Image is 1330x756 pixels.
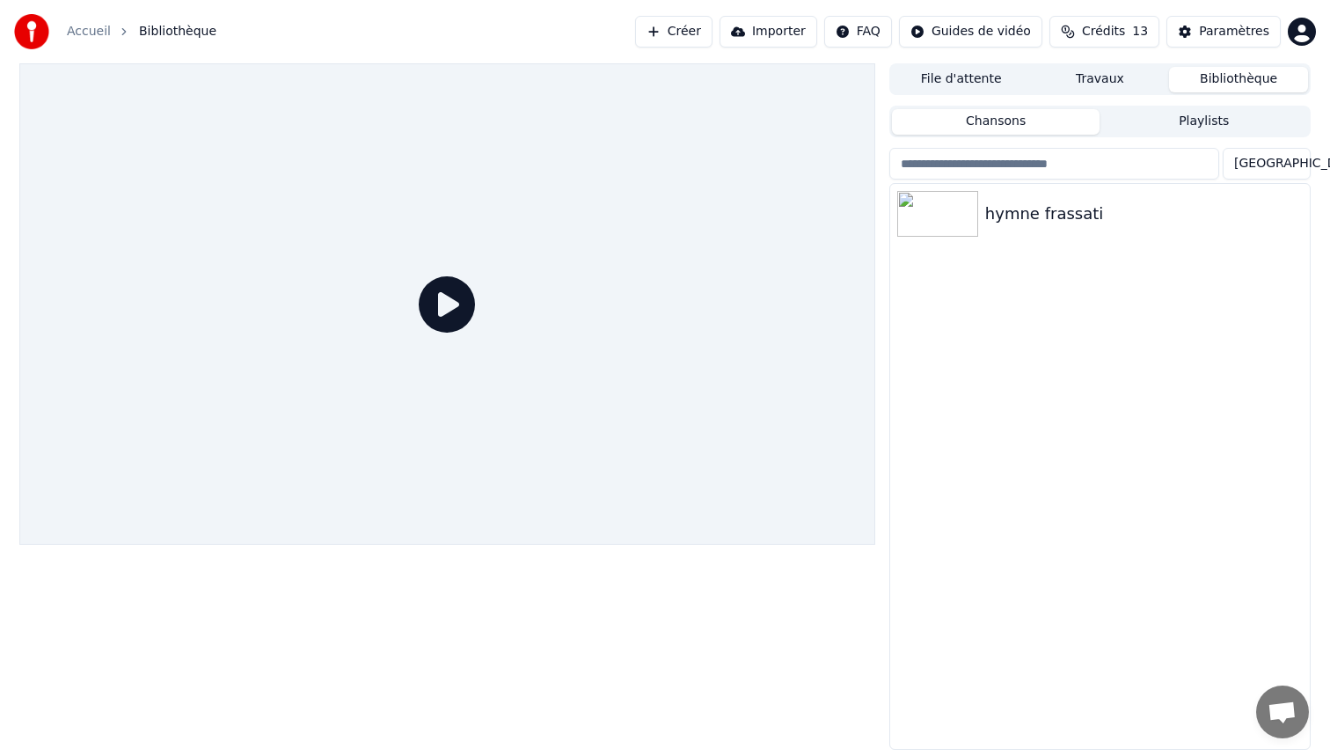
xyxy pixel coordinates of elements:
button: Playlists [1100,109,1308,135]
button: Chansons [892,109,1100,135]
span: Crédits [1082,23,1125,40]
span: 13 [1132,23,1148,40]
button: Travaux [1031,67,1170,92]
button: File d'attente [892,67,1031,92]
div: Ouvrir le chat [1256,686,1309,738]
nav: breadcrumb [67,23,216,40]
div: hymne frassati [985,202,1303,226]
button: Guides de vidéo [899,16,1042,48]
button: FAQ [824,16,892,48]
button: Paramètres [1166,16,1281,48]
a: Accueil [67,23,111,40]
div: Paramètres [1199,23,1269,40]
img: youka [14,14,49,49]
button: Bibliothèque [1169,67,1308,92]
span: Bibliothèque [139,23,216,40]
button: Créer [635,16,712,48]
button: Crédits13 [1049,16,1159,48]
button: Importer [720,16,817,48]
